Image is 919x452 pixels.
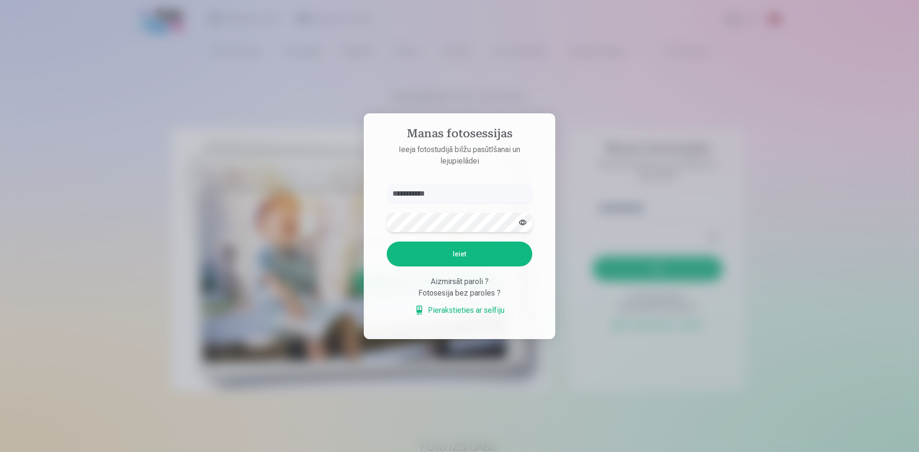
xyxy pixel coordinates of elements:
h4: Manas fotosessijas [377,127,542,144]
p: Ieeja fotostudijā bilžu pasūtīšanai un lejupielādei [377,144,542,167]
div: Fotosesija bez paroles ? [387,287,532,299]
div: Aizmirsāt paroli ? [387,276,532,287]
a: Pierakstieties ar selfiju [415,305,504,316]
button: Ieiet [387,242,532,266]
